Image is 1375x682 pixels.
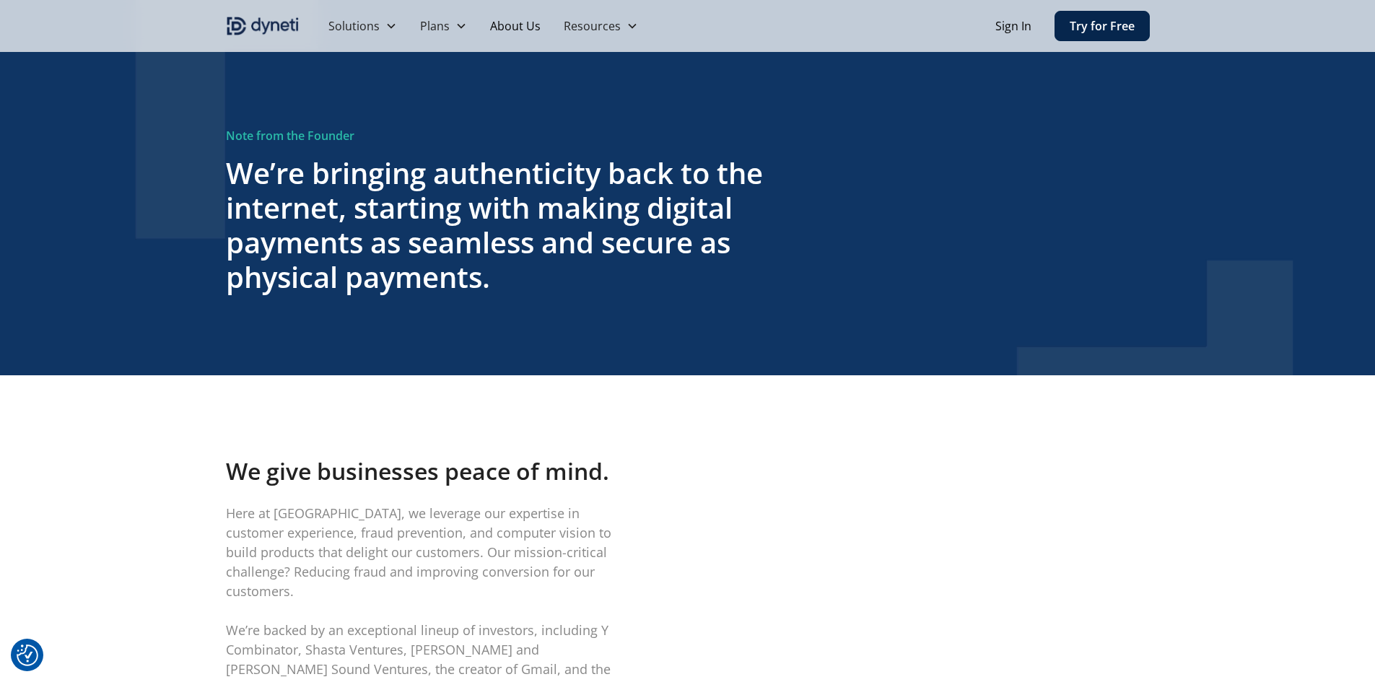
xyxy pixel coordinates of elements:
[17,644,38,666] img: Revisit consent button
[317,12,409,40] div: Solutions
[17,644,38,666] button: Consent Preferences
[420,17,450,35] div: Plans
[226,156,780,294] h3: We’re bringing authenticity back to the internet, starting with making digital payments as seamle...
[995,17,1031,35] a: Sign In
[1055,11,1150,41] a: Try for Free
[226,14,300,38] a: home
[328,17,380,35] div: Solutions
[226,456,630,486] h4: We give businesses peace of mind.
[226,127,780,144] div: Note from the Founder
[226,14,300,38] img: Dyneti indigo logo
[564,17,621,35] div: Resources
[409,12,479,40] div: Plans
